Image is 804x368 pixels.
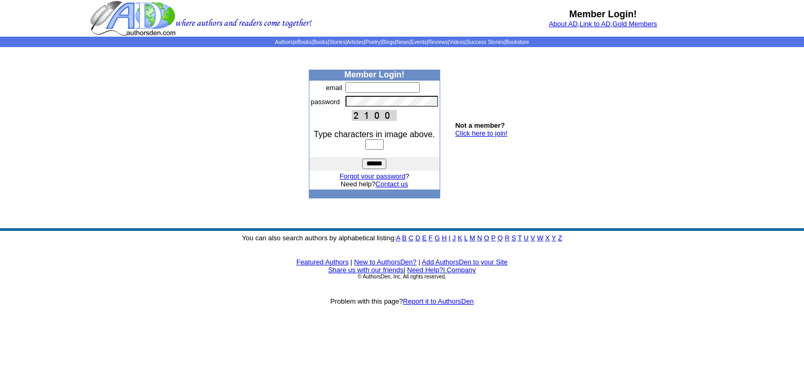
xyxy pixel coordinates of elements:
[455,121,505,129] b: Not a member?
[569,9,637,19] b: Member Login!
[549,20,657,28] font: , ,
[422,258,508,266] a: Add AuthorsDen to your Site
[552,234,556,242] a: Y
[477,234,482,242] a: N
[497,234,502,242] a: Q
[452,234,456,242] a: J
[612,20,657,28] a: Gold Members
[330,297,474,305] font: Problem with this page?
[429,234,433,242] a: F
[434,234,440,242] a: G
[344,70,405,79] b: Member Login!
[455,129,508,137] a: Click here to join!
[537,234,543,242] a: W
[524,234,529,242] a: U
[347,39,364,45] a: Articles
[449,234,451,242] a: I
[341,180,408,188] font: Need help?
[549,20,578,28] a: About AD
[275,39,293,45] a: Authors
[340,172,409,180] font: ?
[446,266,476,274] a: Company
[382,39,395,45] a: Blogs
[428,39,448,45] a: Reviews
[558,234,562,242] a: Z
[402,234,407,242] a: B
[354,258,417,266] a: New to AuthorsDen?
[242,234,562,242] font: You can also search authors by alphabetical listing:
[352,110,397,121] img: This Is CAPTCHA Image
[329,39,345,45] a: Stories
[511,234,516,242] a: S
[505,234,509,242] a: R
[449,39,465,45] a: Videos
[396,234,400,242] a: A
[457,234,462,242] a: K
[579,20,610,28] a: Link to AD
[506,39,529,45] a: Bookstore
[328,266,404,274] a: Share us with our friends
[518,234,522,242] a: T
[326,84,342,92] font: email
[466,39,504,45] a: Success Stories
[442,234,446,242] a: H
[313,39,328,45] a: Books
[464,234,468,242] a: L
[408,234,413,242] a: C
[396,39,409,45] a: News
[484,234,489,242] a: O
[491,234,495,242] a: P
[358,274,446,280] font: © AuthorsDen, Inc. All rights reserved.
[311,98,340,106] font: password
[415,234,420,242] a: D
[411,39,427,45] a: Events
[375,180,408,188] a: Contact us
[531,234,535,242] a: V
[404,266,405,274] font: |
[418,258,420,266] font: |
[294,39,311,45] a: eBooks
[351,258,352,266] font: |
[443,266,476,274] font: |
[422,234,427,242] a: E
[407,266,443,274] a: Need Help?
[275,39,529,45] span: | | | | | | | | | | | |
[314,130,435,139] font: Type characters in image above.
[470,234,475,242] a: M
[545,234,550,242] a: X
[296,258,349,266] a: Featured Authors
[403,297,474,305] a: Report it to AuthorsDen
[340,172,406,180] a: Forgot your password
[365,39,381,45] a: Poetry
